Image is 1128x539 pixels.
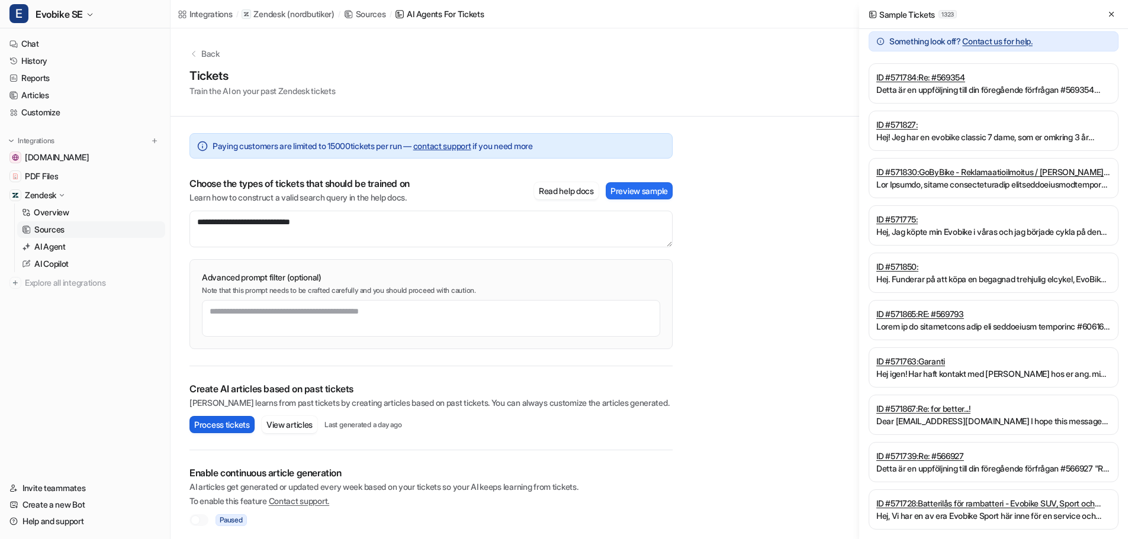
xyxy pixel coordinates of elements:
a: Customize [5,104,165,121]
img: expand menu [7,137,15,145]
p: Sources [34,224,65,235]
span: Contact us for help. [962,36,1032,46]
p: ( nordbutiker ) [287,8,334,20]
a: ID #571763:Garanti [876,355,1111,367]
span: Contact support. [269,496,330,506]
span: 1323 [939,10,957,18]
p: AI Copilot [34,258,69,270]
span: Explore all integrations [25,273,160,292]
p: Detta är en uppföljning till din föregående förfrågan #566927 "Re: #563736" Hej, kommer bromsarna... [876,462,1111,475]
p: Detta är en uppföljning till din föregående förfrågan #569354 "Fwd: Förfrågan #567112: Hur..." Nu... [876,83,1111,96]
a: ID #571827: [876,118,1111,131]
p: Sample Tickets [879,8,935,21]
a: Sources [344,8,386,20]
p: Back [201,47,220,60]
a: PDF FilesPDF Files [5,168,165,185]
a: Articles [5,87,165,104]
img: PDF Files [12,173,19,180]
a: AI Agents for tickets [395,8,484,20]
a: ID #571830:GoByBike - Reklamaatioilmoitus / [PERSON_NAME] / 65109365 [876,166,1111,178]
p: Hej igen! Har haft kontakt med [PERSON_NAME] hos er ang. min Evobike som det blivit ett oljud i n... [876,367,1111,380]
div: Integrations [189,8,233,20]
a: ID #571775: [876,213,1111,225]
p: Last generated a day ago [324,420,401,430]
p: [PERSON_NAME] learns from past tickets by creating articles based on past tickets. You can always... [189,397,673,409]
img: menu_add.svg [150,137,159,145]
a: ID #571850: [876,260,1111,273]
button: Preview sample [606,182,673,199]
div: Sources [356,8,386,20]
p: Zendesk [25,189,56,201]
span: E [9,4,28,23]
p: Choose the types of tickets that should be trained on [189,177,410,189]
p: Lorem ip do sitametcons adip eli seddoeiusm temporinc #606166 "Utl! Etd magnaal eni admin..." Ven... [876,320,1111,333]
a: Zendesk(nordbutiker) [242,8,334,20]
span: Paused [216,514,247,526]
a: Sources [17,221,165,238]
a: Invite teammates [5,480,165,496]
a: AI Copilot [17,256,165,272]
a: ID #571728:Batterilås för rambatteri - Evobike SUV, Sport och Trail [876,497,1111,509]
h1: Tickets [189,67,336,85]
p: AI Agent [34,241,66,253]
a: Help and support [5,513,165,530]
a: Explore all integrations [5,275,165,291]
p: Something look off? [889,35,1033,47]
a: Chat [5,35,165,52]
span: Evobike SE [36,6,83,22]
button: Integrations [5,135,58,147]
button: Process tickets [189,416,255,433]
a: Overview [17,204,165,221]
p: Train the AI on your past Zendesk tickets [189,85,336,97]
p: Overview [34,206,69,218]
span: [DOMAIN_NAME] [25,151,89,163]
p: Dear [EMAIL_ADDRESS][DOMAIN_NAME] I hope this message finds you well. Are you looking to create a... [876,415,1111,427]
span: / [236,9,239,20]
p: To enable this feature [189,495,673,507]
p: Zendesk [253,8,285,20]
p: Enable continuous article generation [189,467,673,479]
span: / [390,9,392,20]
span: PDF Files [25,170,58,182]
a: contact support [413,141,471,151]
p: Hej! Jeg har en evobike classic 7 dame, som er omkring 3 år gammel. Rækkevidden er meget forringe... [876,131,1111,143]
p: Learn how to construct a valid search query in the help docs. [189,192,410,204]
p: Advanced prompt filter (optional) [202,272,660,283]
a: ID #571784:Re: #569354 [876,71,1111,83]
span: Paying customers are limited to 15000 tickets per run — if you need more [213,140,533,152]
a: ID #571739:Re: #566927 [876,450,1111,462]
img: Zendesk [12,192,19,199]
button: Read help docs [534,182,599,199]
p: AI articles get generated or updated every week based on your tickets so your AI keeps learning f... [189,481,673,493]
p: Note that this prompt needs to be crafted carefully and you should proceed with caution. [202,286,660,295]
p: Create AI articles based on past tickets [189,383,673,395]
div: AI Agents for tickets [407,8,484,20]
img: explore all integrations [9,277,21,289]
button: View articles [262,416,317,433]
span: / [338,9,340,20]
p: Hej, Jag köpte min Evobike i våras och jag började cykla på den först i slutet av aug, dvs under ... [876,225,1111,238]
a: Reports [5,70,165,86]
a: www.evobike.se[DOMAIN_NAME] [5,149,165,166]
a: ID #571865:RE: #569793 [876,308,1111,320]
a: Integrations [178,8,233,20]
a: ID #571867:Re: for better...! [876,402,1111,415]
img: www.evobike.se [12,154,19,161]
p: Hej. Funderar på att köpa en begagnad trehjulig elcykel, EvoBike elegant årsmodell 2022, finns de... [876,273,1111,285]
a: Create a new Bot [5,496,165,513]
p: Lor Ipsumdo, sitame consecteturadip elitseddoeiusmodtempor incididuntutla (ET). Dolorema aliqu en... [876,178,1111,191]
a: History [5,53,165,69]
p: Integrations [18,136,54,146]
a: AI Agent [17,238,165,255]
p: Hej, Vi har en av era Evobike Sport här inne för en service och kundens lås hade slutat fungera s... [876,509,1111,522]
